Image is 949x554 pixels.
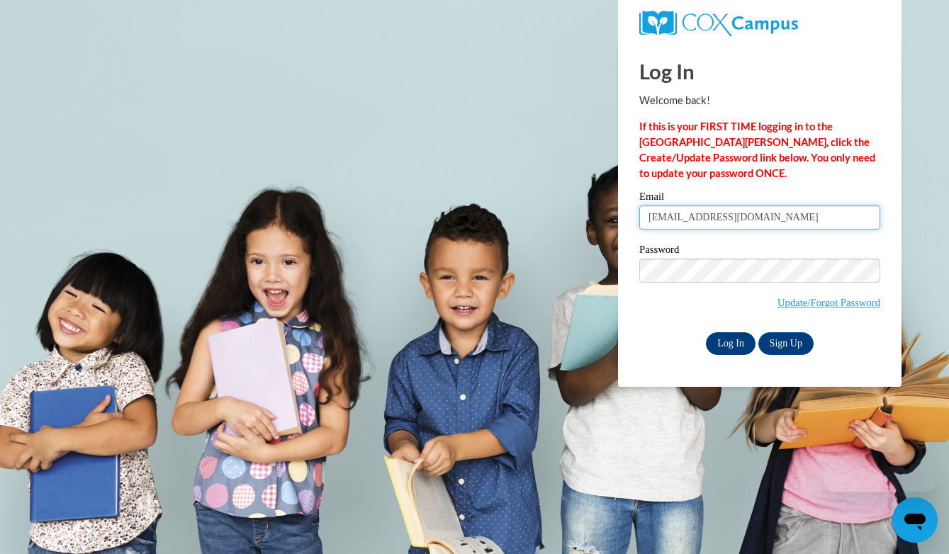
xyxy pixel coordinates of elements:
[639,244,880,259] label: Password
[777,297,880,308] a: Update/Forgot Password
[639,11,880,36] a: COX Campus
[639,120,875,179] strong: If this is your FIRST TIME logging in to the [GEOGRAPHIC_DATA][PERSON_NAME], click the Create/Upd...
[639,93,880,108] p: Welcome back!
[892,497,938,543] iframe: Button to launch messaging window
[639,11,798,36] img: COX Campus
[706,332,756,355] input: Log In
[823,460,938,492] iframe: Message from company
[639,191,880,205] label: Email
[639,57,880,86] h1: Log In
[758,332,814,355] a: Sign Up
